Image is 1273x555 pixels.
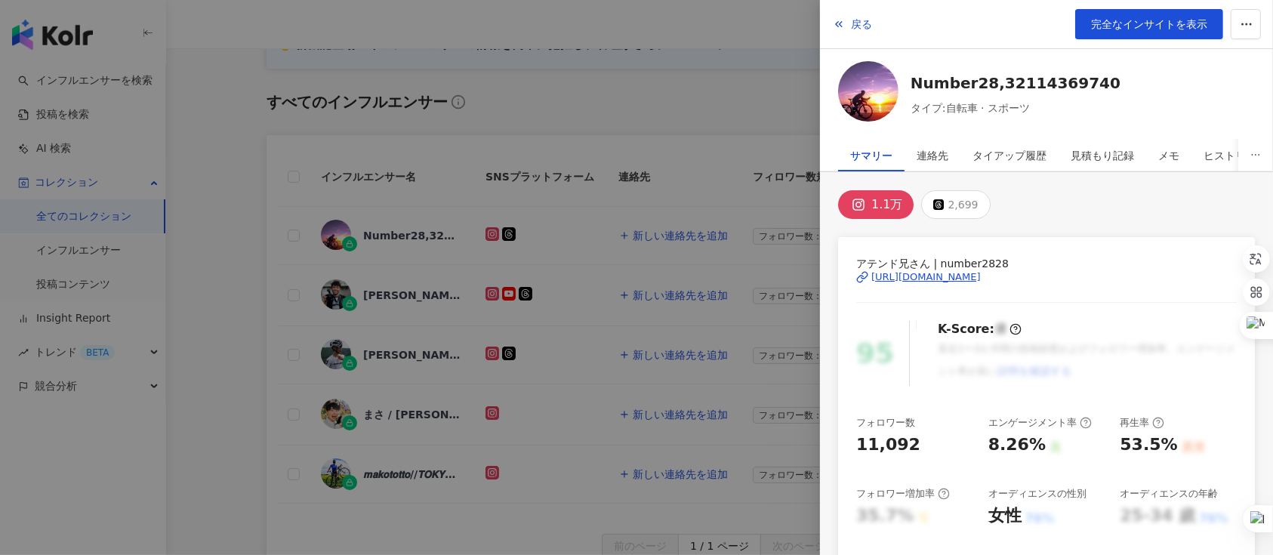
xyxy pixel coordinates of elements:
button: 戻る [832,9,873,39]
button: 2,699 [921,190,990,219]
div: メモ [1158,140,1179,171]
div: 11,092 [856,433,920,457]
a: [URL][DOMAIN_NAME] [856,270,1237,284]
div: 女性 [988,504,1022,528]
div: 8.26% [988,433,1046,457]
div: オーディエンスの年齢 [1120,487,1218,501]
div: エンゲージメント率 [988,416,1092,430]
div: 見積もり記録 [1071,140,1134,171]
img: KOL Avatar [838,61,898,122]
a: KOL Avatar [838,61,898,127]
div: K-Score : [938,321,1022,338]
div: 連絡先 [917,140,948,171]
span: 戻る [851,18,872,30]
a: Number28,32114369740 [911,72,1120,94]
div: 2,699 [948,194,978,215]
div: フォロワー増加率 [856,487,950,501]
span: 完全なインサイトを表示 [1091,18,1207,30]
div: 再生率 [1120,416,1164,430]
div: サマリー [850,140,892,171]
a: 完全なインサイトを表示 [1075,9,1223,39]
div: タイアップ履歴 [972,140,1046,171]
div: ヒストリー [1204,140,1256,171]
button: ellipsis [1238,139,1273,171]
span: ellipsis [1250,150,1261,160]
button: 1.1万 [838,190,914,219]
span: アテンド兄さん | number2828 [856,255,1237,272]
div: フォロワー数 [856,416,915,430]
div: 53.5% [1120,433,1177,457]
div: [URL][DOMAIN_NAME] [871,270,981,284]
div: オーディエンスの性別 [988,487,1087,501]
span: タイプ:自転車 · スポーツ [911,100,1120,116]
div: 1.1万 [871,194,902,215]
